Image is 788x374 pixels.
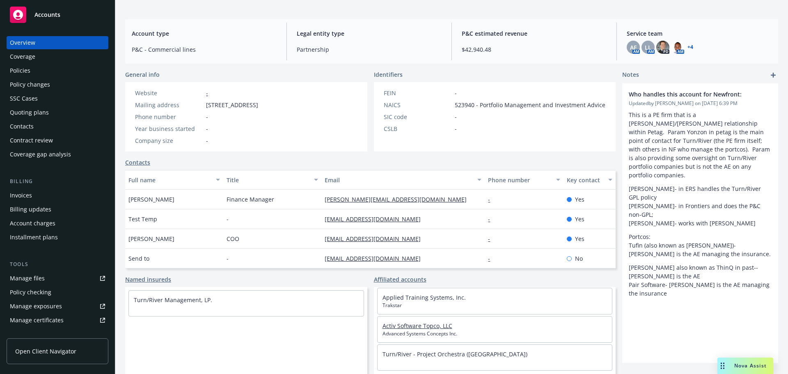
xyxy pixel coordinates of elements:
span: Legal entity type [297,29,442,38]
a: [PERSON_NAME][EMAIL_ADDRESS][DOMAIN_NAME] [325,195,473,203]
span: [STREET_ADDRESS] [206,101,258,109]
div: Company size [135,136,203,145]
span: [PERSON_NAME] [128,195,174,204]
span: No [575,254,583,263]
span: Partnership [297,45,442,54]
a: [EMAIL_ADDRESS][DOMAIN_NAME] [325,215,427,223]
div: Manage exposures [10,300,62,313]
div: Coverage [10,50,35,63]
a: [EMAIL_ADDRESS][DOMAIN_NAME] [325,235,427,243]
a: Affiliated accounts [374,275,426,284]
div: Billing [7,177,108,186]
div: Email [325,176,472,184]
span: Send to [128,254,149,263]
a: Overview [7,36,108,49]
div: Tools [7,260,108,268]
button: Key contact [564,170,616,190]
button: Nova Assist [717,358,773,374]
button: Email [321,170,485,190]
a: - [488,255,497,262]
div: Billing updates [10,203,51,216]
a: Turn/River - Project Orchestra ([GEOGRAPHIC_DATA]) [383,350,527,358]
span: Identifiers [374,70,403,79]
a: Activ Software Topco, LLC [383,322,452,330]
a: SSC Cases [7,92,108,105]
span: COO [227,234,239,243]
div: Invoices [10,189,32,202]
a: Coverage [7,50,108,63]
div: Coverage gap analysis [10,148,71,161]
a: Manage exposures [7,300,108,313]
span: Yes [575,215,584,223]
p: [PERSON_NAME]- in ERS handles the Turn/River GPL policy [PERSON_NAME]- in Frontiers and does the ... [629,184,772,227]
a: Contacts [125,158,150,167]
div: Account charges [10,217,55,230]
span: Finance Manager [227,195,274,204]
span: P&C estimated revenue [462,29,607,38]
div: Phone number [488,176,551,184]
p: Portcos: Tufin (also known as [PERSON_NAME])- [PERSON_NAME] is the AE managing the insurance. [629,232,772,258]
a: Billing updates [7,203,108,216]
span: - [227,254,229,263]
span: Who handles this account for Newfront: [629,90,750,99]
div: Manage claims [10,328,51,341]
p: [PERSON_NAME] also known as ThinQ in past-- [PERSON_NAME] is the AE Pair Software- [PERSON_NAME] ... [629,263,772,298]
span: LL [645,43,651,52]
div: SSC Cases [10,92,38,105]
span: Service team [627,29,772,38]
a: Policy changes [7,78,108,91]
div: Title [227,176,309,184]
span: P&C - Commercial lines [132,45,277,54]
span: General info [125,70,160,79]
span: Nova Assist [734,362,767,369]
span: AF [630,43,637,52]
div: Contacts [10,120,34,133]
div: Drag to move [717,358,728,374]
div: Policy checking [10,286,51,299]
span: Accounts [34,11,60,18]
span: - [455,124,457,133]
div: Who handles this account for Newfront:Updatedby [PERSON_NAME] on [DATE] 6:39 PMThis is a PE firm ... [622,83,778,304]
img: photo [671,41,684,54]
a: Account charges [7,217,108,230]
div: CSLB [384,124,451,133]
div: Full name [128,176,211,184]
a: Quoting plans [7,106,108,119]
a: Turn/River Management, LP. [134,296,212,304]
span: Yes [575,234,584,243]
span: Trakstar [383,302,607,309]
div: Policies [10,64,30,77]
a: Invoices [7,189,108,202]
a: - [206,89,208,97]
span: - [206,124,208,133]
p: This is a PE firm that is a [PERSON_NAME]/[PERSON_NAME] relationship within Petag. Param Yonzon i... [629,110,772,179]
a: Coverage gap analysis [7,148,108,161]
span: - [227,215,229,223]
span: Test Temp [128,215,157,223]
a: - [488,215,497,223]
span: - [206,112,208,121]
div: Phone number [135,112,203,121]
button: Phone number [485,170,563,190]
div: Mailing address [135,101,203,109]
a: - [488,235,497,243]
a: Manage certificates [7,314,108,327]
a: Contacts [7,120,108,133]
button: Full name [125,170,223,190]
span: - [206,136,208,145]
a: Accounts [7,3,108,26]
span: Updated by [PERSON_NAME] on [DATE] 6:39 PM [629,100,772,107]
div: Quoting plans [10,106,49,119]
div: Year business started [135,124,203,133]
div: NAICS [384,101,451,109]
span: - [455,89,457,97]
div: Installment plans [10,231,58,244]
div: SIC code [384,112,451,121]
div: Manage files [10,272,45,285]
a: [EMAIL_ADDRESS][DOMAIN_NAME] [325,255,427,262]
a: Applied Training Systems, Inc. [383,294,466,301]
span: Yes [575,195,584,204]
span: Account type [132,29,277,38]
span: $42,940.48 [462,45,607,54]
